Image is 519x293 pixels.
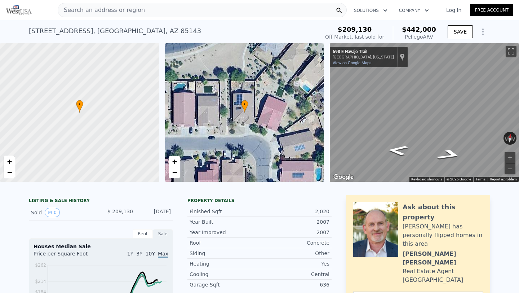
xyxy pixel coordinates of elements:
a: Log In [438,6,470,14]
button: Rotate clockwise [513,132,517,145]
span: • [76,101,83,108]
div: 2007 [259,229,329,236]
button: SAVE [448,25,473,38]
div: 2,020 [259,208,329,215]
a: Zoom out [4,167,15,178]
a: Terms (opens in new tab) [475,177,485,181]
div: Map [330,43,519,182]
div: [PERSON_NAME] has personally flipped homes in this area [403,222,483,248]
div: Price per Square Foot [34,250,101,262]
button: Solutions [348,4,393,17]
div: Yes [259,260,329,267]
button: Zoom in [505,152,515,163]
tspan: $214 [35,279,46,284]
div: Central [259,271,329,278]
div: Finished Sqft [190,208,259,215]
div: Cooling [190,271,259,278]
span: 10Y [146,251,155,257]
div: Year Improved [190,229,259,236]
a: Open this area in Google Maps (opens a new window) [332,172,355,182]
div: 698 E Navajo Trail [333,49,394,55]
span: Max [158,251,168,258]
span: • [241,101,248,108]
div: Year Built [190,218,259,226]
span: + [172,157,177,166]
a: Report a problem [490,177,517,181]
div: Sold [31,208,95,217]
div: Rent [133,229,153,239]
span: − [172,168,177,177]
a: Zoom out [169,167,180,178]
div: Garage Sqft [190,281,259,288]
path: Go West, E Navajo Trail [378,143,417,158]
div: Off Market, last sold for [325,33,384,40]
a: Free Account [470,4,513,16]
a: Show location on map [400,53,405,61]
span: $ 209,130 [107,209,133,214]
div: • [76,100,83,113]
div: [DATE] [139,208,171,217]
a: View on Google Maps [333,61,372,65]
div: Real Estate Agent [403,267,454,276]
div: [GEOGRAPHIC_DATA] [403,276,463,284]
div: Siding [190,250,259,257]
div: Heating [190,260,259,267]
div: [GEOGRAPHIC_DATA], [US_STATE] [333,55,394,60]
button: Reset the view [506,131,514,145]
button: Show Options [476,25,490,39]
span: + [7,157,12,166]
div: Ask about this property [403,202,483,222]
div: 636 [259,281,329,288]
div: Pellego ARV [402,33,436,40]
div: Street View [330,43,519,182]
div: Houses Median Sale [34,243,168,250]
span: Search an address or region [58,6,145,14]
button: View historical data [45,208,60,217]
path: Go East, E Navajo Trail [426,146,473,163]
img: Google [332,172,355,182]
button: Zoom out [505,163,515,174]
a: Zoom in [169,156,180,167]
span: − [7,168,12,177]
span: $209,130 [338,26,372,33]
div: Roof [190,239,259,246]
button: Company [393,4,435,17]
div: LISTING & SALE HISTORY [29,198,173,205]
button: Rotate counterclockwise [504,132,507,145]
img: Pellego [6,5,32,15]
button: Toggle fullscreen view [506,46,516,57]
div: 2007 [259,218,329,226]
a: Zoom in [4,156,15,167]
button: Keyboard shortcuts [411,177,442,182]
div: • [241,100,248,113]
div: Other [259,250,329,257]
div: Property details [187,198,332,204]
span: $442,000 [402,26,436,33]
div: Sale [153,229,173,239]
tspan: $262 [35,263,46,268]
div: [PERSON_NAME] [PERSON_NAME] [403,250,483,267]
div: Concrete [259,239,329,246]
span: 1Y [127,251,133,257]
span: © 2025 Google [447,177,471,181]
div: [STREET_ADDRESS] , [GEOGRAPHIC_DATA] , AZ 85143 [29,26,201,36]
span: 3Y [136,251,142,257]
